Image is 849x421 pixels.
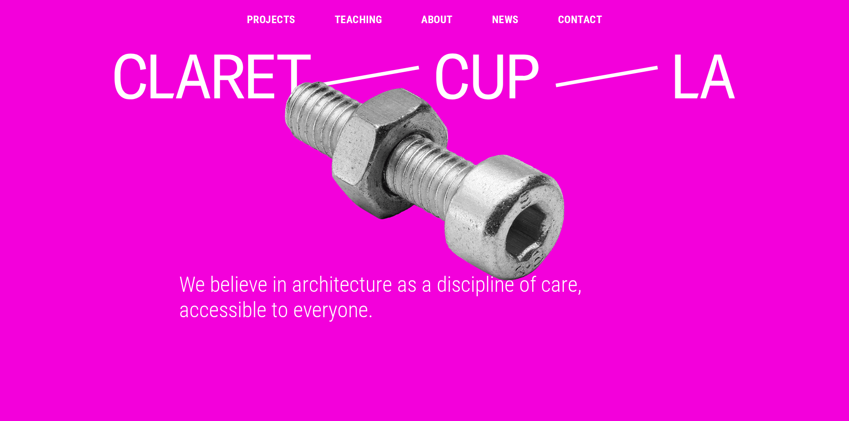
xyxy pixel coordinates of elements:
[335,14,382,25] a: Teaching
[421,14,452,25] a: About
[558,14,602,25] a: Contact
[168,272,681,323] div: We believe in architecture as a discipline of care, accessible to everyone.
[247,14,602,25] nav: Main Menu
[492,14,519,25] a: News
[111,76,738,287] img: Metal screw with nut
[247,14,295,25] a: Projects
